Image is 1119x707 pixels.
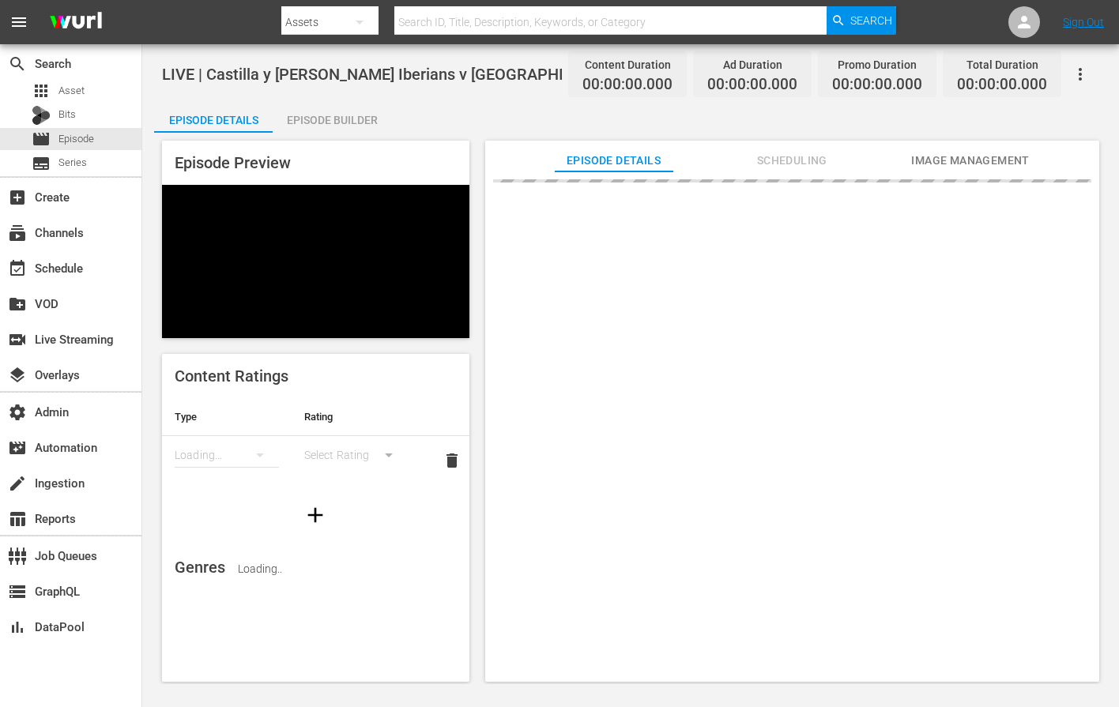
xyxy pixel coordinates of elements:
img: ans4CAIJ8jUAAAAAAAAAAAAAAAAAAAAAAAAgQb4GAAAAAAAAAAAAAAAAAAAAAAAAJMjXAAAAAAAAAAAAAAAAAAAAAAAAgAT5G... [38,4,114,41]
span: Create [8,188,27,207]
span: 00:00:00.000 [957,76,1047,94]
span: 00:00:00.000 [707,76,797,94]
span: Image Management [911,151,1030,171]
span: Schedule [8,259,27,278]
span: Live Streaming [8,330,27,349]
span: Admin [8,403,27,422]
button: Episode Builder [273,101,391,133]
span: Search [8,55,27,73]
div: Ad Duration [707,54,797,76]
span: Scheduling [733,151,851,171]
span: delete [443,451,462,470]
button: Search [827,6,896,35]
span: Series [32,154,51,173]
span: menu [9,13,28,32]
div: Total Duration [957,54,1047,76]
button: Episode Details [154,101,273,133]
button: delete [433,442,471,479]
table: simple table [162,398,469,485]
span: Episode [58,131,94,147]
th: Rating [292,398,421,436]
div: Bits [32,106,51,125]
span: VOD [8,295,27,314]
div: Episode Builder [273,101,391,139]
a: Sign Out [1063,16,1104,28]
span: LIVE | Castilla y [PERSON_NAME] Iberians v [GEOGRAPHIC_DATA] Devils | Rugby Europe Super Cup 2025/26 [162,65,918,84]
span: Asset [32,81,51,100]
span: 00:00:00.000 [582,76,673,94]
span: DataPool [8,618,27,637]
span: Overlays [8,366,27,385]
span: 00:00:00.000 [832,76,922,94]
span: Search [850,6,892,35]
div: Promo Duration [832,54,922,76]
span: Loading.. [238,562,282,575]
span: Genres [175,558,225,577]
th: Type [162,398,292,436]
span: Reports [8,510,27,528]
span: Channels [8,224,27,243]
span: Episode [32,130,51,149]
span: Series [58,155,87,171]
span: Automation [8,438,27,457]
span: Ingestion [8,474,27,493]
span: Episode Preview [175,153,291,172]
span: Asset [58,83,85,99]
span: Episode Details [555,151,673,171]
span: Content Ratings [175,367,288,385]
div: Content Duration [582,54,673,76]
span: Bits [58,107,76,122]
span: GraphQL [8,582,27,601]
span: Job Queues [8,547,27,566]
div: Episode Details [154,101,273,139]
